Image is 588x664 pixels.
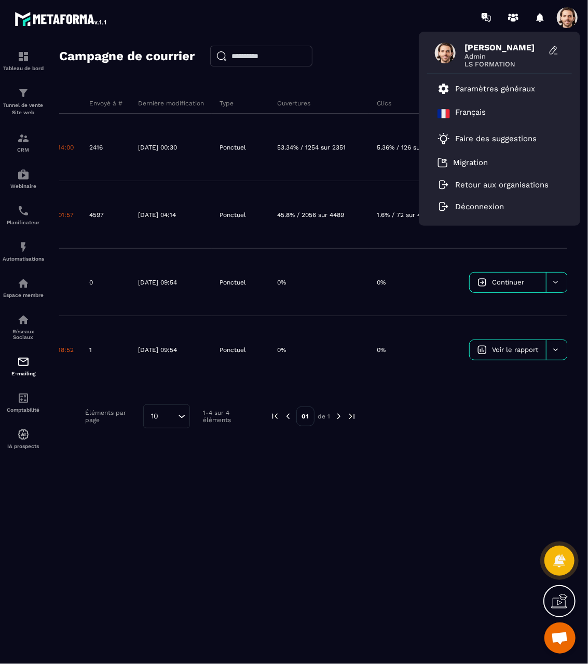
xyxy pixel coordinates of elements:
[464,52,542,60] span: Admin
[15,9,108,28] img: logo
[5,106,122,126] span: 📍 Lien Google Meet : {{scheduler_google_meet_link}}
[277,278,286,287] p: 0%
[89,278,93,287] p: 0
[5,15,88,23] span: Bonjour {{first_name}},
[17,241,30,253] img: automations
[5,131,71,140] strong: [PERSON_NAME]
[544,622,576,654] div: Open chat
[203,409,255,424] p: 1-4 sur 4 éléments
[377,346,386,354] p: 0%
[5,138,192,170] span: ⚠️ Cet appel est très important : il va déterminer si vous pouvez rejoindre notre accompagnement ...
[277,99,310,107] p: Ouvertures
[3,371,44,376] p: E-mailing
[220,211,246,219] p: Ponctuel
[5,5,202,17] p: Bonjour {{first_name}},
[5,121,202,133] p: On t’attend !
[17,132,30,144] img: formation
[347,412,357,421] img: next
[26,67,202,100] p: Jour 3 : Mes stratégies pour : , décrocher des contrats, remplir son agenda et
[5,50,65,59] strong: Au programme :
[17,392,30,404] img: accountant
[3,329,44,340] p: Réseaux Sociaux
[453,158,488,167] p: Migration
[270,412,280,421] img: prev
[377,278,386,287] p: 0%
[377,211,432,219] p: 1.6% / 72 sur 4489
[277,211,344,219] p: 45.8% / 2056 sur 4489
[3,407,44,413] p: Comptabilité
[3,43,44,79] a: formationformationTableau de bord
[89,143,103,152] p: 2416
[5,66,159,75] span: 👉 Voici les détails de votre rendez-vous :
[5,5,202,16] p: L'immersion a commencé
[477,278,487,287] img: icon
[277,346,286,354] p: 0%
[3,124,44,160] a: formationformationCRM
[3,220,44,225] p: Planificateur
[3,65,44,71] p: Tableau de bord
[464,43,542,52] span: [PERSON_NAME]
[3,292,44,298] p: Espace membre
[58,99,126,108] strong: Frenchy Partners
[143,404,190,428] div: Search for option
[3,160,44,197] a: automationsautomationsWebinaire
[477,345,487,355] img: icon
[3,269,44,306] a: automationsautomationsEspace membre
[334,412,344,421] img: next
[5,75,202,98] p: Ce qu’on te propose aujourd’hui peut tout changer pour la suite.
[17,356,30,368] img: email
[220,99,234,107] p: Type
[138,99,204,107] p: Dernière modification
[3,348,44,384] a: emailemailE-mailing
[5,63,202,75] p: Si tu n’es pas encore là, rejoins-nous vite
[138,278,177,287] p: [DATE] 09:54
[437,180,549,189] a: Retour aux organisations
[455,107,486,120] p: Français
[125,146,195,155] strong: sans commission
[17,428,30,441] img: automations
[111,28,196,37] a: [URL][DOMAIN_NAME]
[5,6,199,50] strong: C’est parti ! [PERSON_NAME] vient de nous rejoindre en direct pour l’Immersion "3 Jours pour vivr...
[470,340,546,360] a: Voir le rapport
[17,87,30,99] img: formation
[5,86,149,95] span: Date et Heure : {{event_booking_date}}
[138,143,177,152] p: [DATE] 00:30
[3,384,44,421] a: accountantaccountantComptabilité
[17,277,30,290] img: automations
[59,46,195,66] h2: Campagne de courrier
[5,29,202,52] p: Que tu sois en train de te lancer dans la conciergerie…
[5,52,202,63] p: Ou que tu gères déjà plusieurs biens au quotidien…
[464,60,542,68] span: LS FORMATION
[3,79,44,124] a: formationformationTunnel de vente Site web
[470,273,546,292] a: Continuer
[3,443,44,449] p: IA prospects
[377,143,438,152] p: 5.36% / 126 sur 2351
[455,134,537,143] p: Faire des suggestions
[220,346,246,354] p: Ponctuel
[492,278,524,286] span: Continuer
[5,109,59,118] strong: À tout de suite
[89,346,92,354] p: 1
[277,143,346,152] p: 53.34% / 1254 sur 2351
[283,412,293,421] img: prev
[377,99,391,107] p: Clics
[437,157,488,168] a: Migration
[3,306,44,348] a: social-networksocial-networkRéseaux Sociaux
[5,98,202,121] p: Nous lançons , la .
[455,180,549,189] p: Retour aux organisations
[3,233,44,269] a: automationsautomationsAutomatisations
[17,314,30,326] img: social-network
[5,27,202,60] p: Voici le lien pour te connecter :
[85,409,138,424] p: Éléments par page
[318,412,331,421] p: de 1
[3,197,44,233] a: schedulerschedulerPlanificateur
[147,411,162,422] span: 10
[492,346,538,354] span: Voir le rapport
[75,90,197,99] strong: être rentable dès le premier mois
[5,88,117,97] strong: Voici ton lien de connexion :
[3,147,44,153] p: CRM
[17,168,30,181] img: automations
[138,346,177,354] p: [DATE] 09:54
[220,143,246,152] p: Ponctuel
[17,50,30,63] img: formation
